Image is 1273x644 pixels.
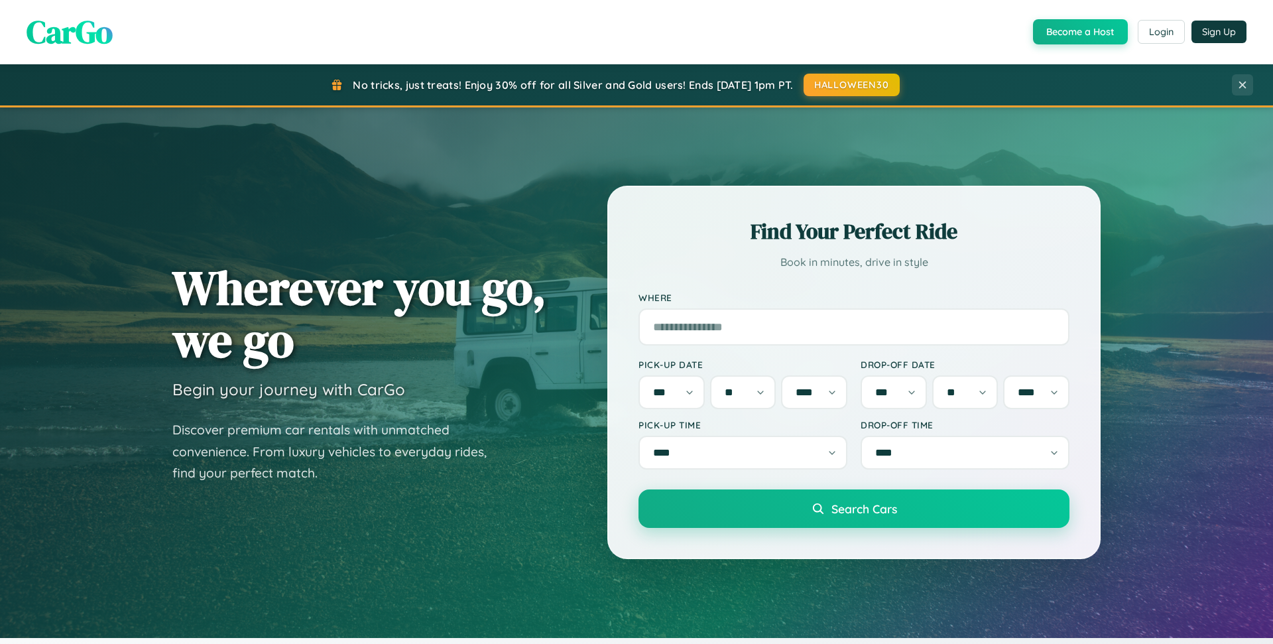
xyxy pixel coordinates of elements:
[1191,21,1246,43] button: Sign Up
[861,419,1069,430] label: Drop-off Time
[172,419,504,484] p: Discover premium car rentals with unmatched convenience. From luxury vehicles to everyday rides, ...
[353,78,793,92] span: No tricks, just treats! Enjoy 30% off for all Silver and Gold users! Ends [DATE] 1pm PT.
[1033,19,1128,44] button: Become a Host
[638,359,847,370] label: Pick-up Date
[172,379,405,399] h3: Begin your journey with CarGo
[638,253,1069,272] p: Book in minutes, drive in style
[172,261,546,366] h1: Wherever you go, we go
[638,217,1069,246] h2: Find Your Perfect Ride
[638,489,1069,528] button: Search Cars
[1138,20,1185,44] button: Login
[638,419,847,430] label: Pick-up Time
[861,359,1069,370] label: Drop-off Date
[831,501,897,516] span: Search Cars
[804,74,900,96] button: HALLOWEEN30
[638,292,1069,303] label: Where
[27,10,113,54] span: CarGo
